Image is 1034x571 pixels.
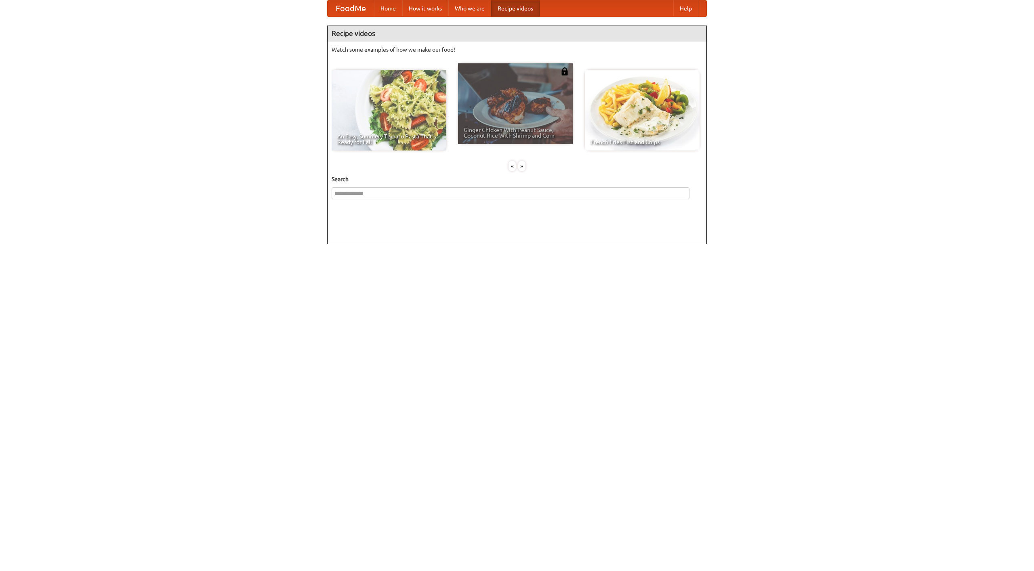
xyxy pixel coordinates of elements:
[673,0,698,17] a: Help
[402,0,448,17] a: How it works
[491,0,540,17] a: Recipe videos
[591,139,694,145] span: French Fries Fish and Chips
[509,161,516,171] div: «
[585,70,700,151] a: French Fries Fish and Chips
[518,161,525,171] div: »
[448,0,491,17] a: Who we are
[337,134,441,145] span: An Easy, Summery Tomato Pasta That's Ready for Fall
[332,70,446,151] a: An Easy, Summery Tomato Pasta That's Ready for Fall
[328,0,374,17] a: FoodMe
[374,0,402,17] a: Home
[332,46,702,54] p: Watch some examples of how we make our food!
[561,67,569,75] img: 483408.png
[332,175,702,183] h5: Search
[328,25,706,42] h4: Recipe videos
